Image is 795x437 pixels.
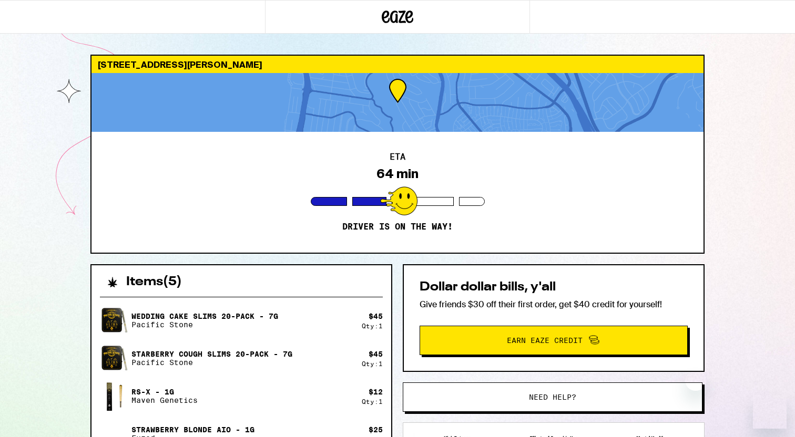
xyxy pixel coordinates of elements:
[131,358,292,367] p: Pacific Stone
[100,344,129,373] img: Starberry Cough Slims 20-Pack - 7g
[685,370,706,391] iframe: Close message
[131,388,198,396] p: RS-X - 1g
[369,425,383,434] div: $ 25
[369,312,383,320] div: $ 45
[362,322,383,329] div: Qty: 1
[403,382,702,412] button: Need help?
[390,153,405,161] h2: ETA
[362,398,383,405] div: Qty: 1
[342,222,453,232] p: Driver is on the way!
[362,360,383,367] div: Qty: 1
[131,396,198,404] p: Maven Genetics
[131,312,278,320] p: Wedding Cake Slims 20-Pack - 7g
[507,337,583,344] span: Earn Eaze Credit
[376,167,419,181] div: 64 min
[100,306,129,335] img: Wedding Cake Slims 20-Pack - 7g
[420,326,688,355] button: Earn Eaze Credit
[126,276,182,288] h2: Items ( 5 )
[91,56,704,73] div: [STREET_ADDRESS][PERSON_NAME]
[529,393,576,401] span: Need help?
[131,350,292,358] p: Starberry Cough Slims 20-Pack - 7g
[420,299,688,310] p: Give friends $30 off their first order, get $40 credit for yourself!
[369,388,383,396] div: $ 12
[131,320,278,329] p: Pacific Stone
[420,281,688,294] h2: Dollar dollar bills, y'all
[131,425,254,434] p: Strawberry Blonde AIO - 1g
[369,350,383,358] div: $ 45
[753,395,787,429] iframe: Button to launch messaging window
[100,381,129,411] img: RS-X - 1g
